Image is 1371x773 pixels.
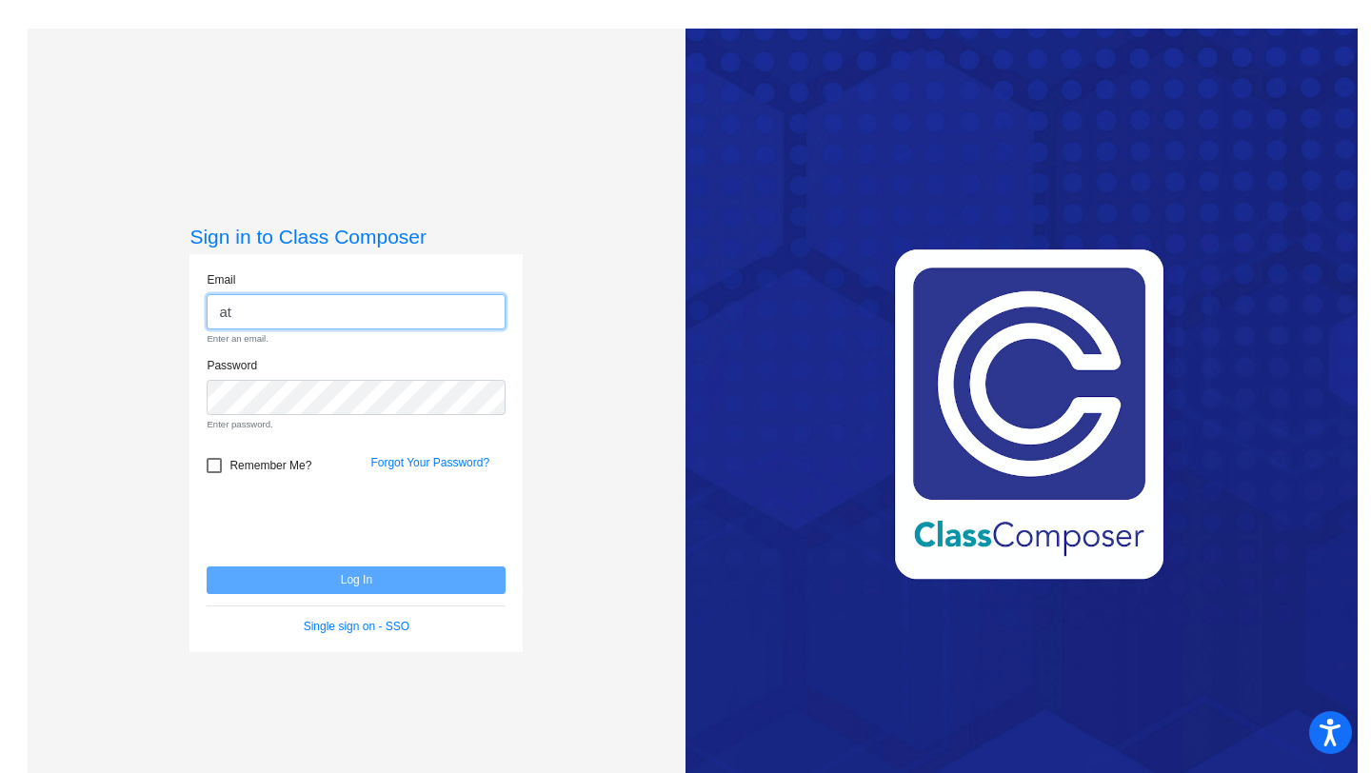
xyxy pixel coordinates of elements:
[229,454,311,477] span: Remember Me?
[207,566,506,594] button: Log In
[207,332,506,346] small: Enter an email.
[207,483,496,557] iframe: reCAPTCHA
[207,271,235,288] label: Email
[207,418,506,431] small: Enter password.
[304,620,409,633] a: Single sign on - SSO
[189,225,523,248] h3: Sign in to Class Composer
[370,456,489,469] a: Forgot Your Password?
[207,357,257,374] label: Password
